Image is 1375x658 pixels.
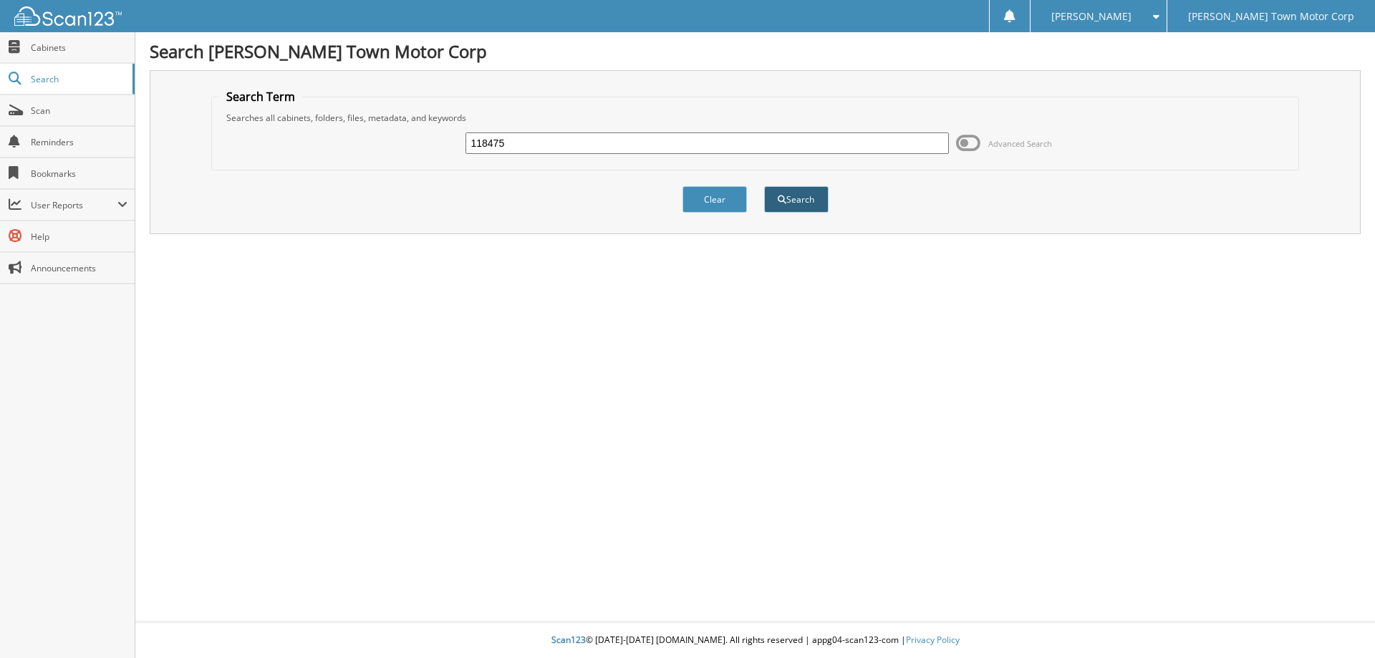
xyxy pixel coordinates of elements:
[31,168,127,180] span: Bookmarks
[1188,12,1354,21] span: [PERSON_NAME] Town Motor Corp
[219,112,1292,124] div: Searches all cabinets, folders, files, metadata, and keywords
[988,138,1052,149] span: Advanced Search
[31,73,125,85] span: Search
[14,6,122,26] img: scan123-logo-white.svg
[1051,12,1132,21] span: [PERSON_NAME]
[551,634,586,646] span: Scan123
[764,186,829,213] button: Search
[31,262,127,274] span: Announcements
[31,136,127,148] span: Reminders
[219,89,302,105] legend: Search Term
[31,105,127,117] span: Scan
[682,186,747,213] button: Clear
[906,634,960,646] a: Privacy Policy
[1303,589,1375,658] iframe: Chat Widget
[150,39,1361,63] h1: Search [PERSON_NAME] Town Motor Corp
[135,623,1375,658] div: © [DATE]-[DATE] [DOMAIN_NAME]. All rights reserved | appg04-scan123-com |
[31,42,127,54] span: Cabinets
[31,199,117,211] span: User Reports
[31,231,127,243] span: Help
